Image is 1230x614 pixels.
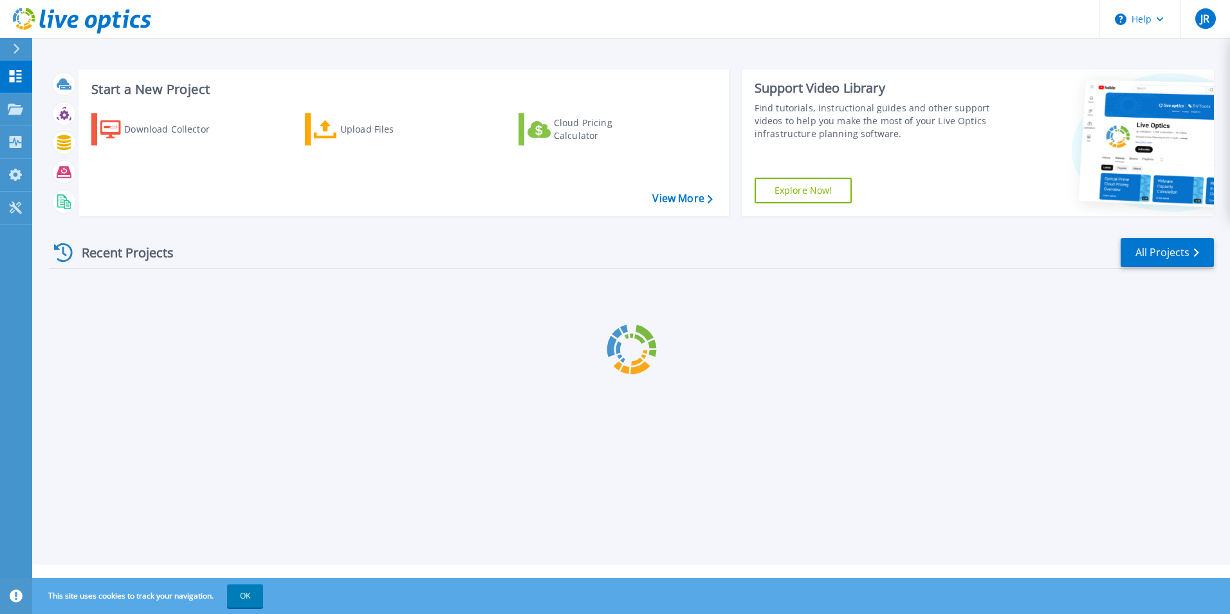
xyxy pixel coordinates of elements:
[227,584,263,608] button: OK
[755,102,995,140] div: Find tutorials, instructional guides and other support videos to help you make the most of your L...
[340,116,443,142] div: Upload Files
[91,113,235,145] a: Download Collector
[1121,238,1214,267] a: All Projects
[35,584,263,608] span: This site uses cookies to track your navigation.
[1200,14,1209,24] span: JR
[124,116,227,142] div: Download Collector
[554,116,657,142] div: Cloud Pricing Calculator
[50,237,191,268] div: Recent Projects
[91,82,712,97] h3: Start a New Project
[305,113,448,145] a: Upload Files
[755,80,995,97] div: Support Video Library
[519,113,662,145] a: Cloud Pricing Calculator
[652,192,712,205] a: View More
[755,178,852,203] a: Explore Now!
